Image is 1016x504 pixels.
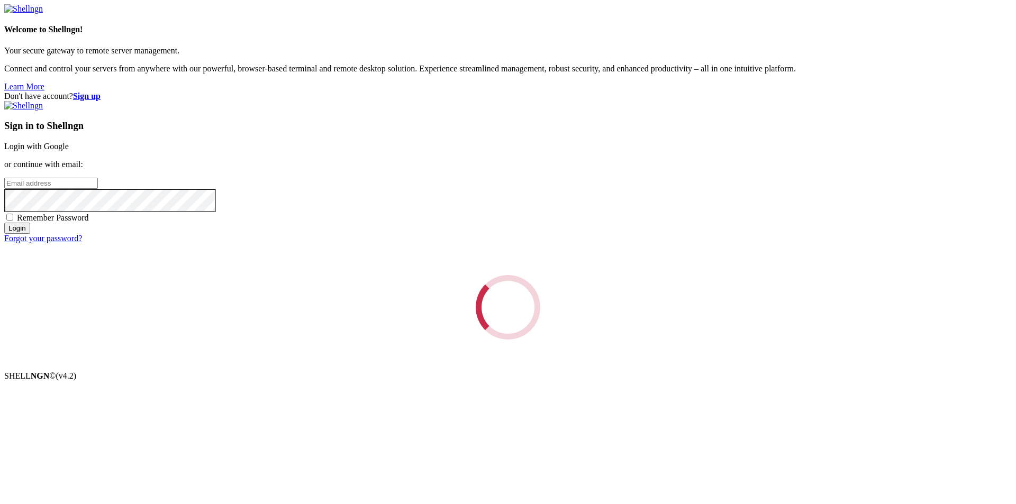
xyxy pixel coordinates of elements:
[4,142,69,151] a: Login with Google
[4,160,1012,169] p: or continue with email:
[4,178,98,189] input: Email address
[4,64,1012,74] p: Connect and control your servers from anywhere with our powerful, browser-based terminal and remo...
[4,371,76,380] span: SHELL ©
[4,25,1012,34] h4: Welcome to Shellngn!
[4,101,43,111] img: Shellngn
[476,275,540,340] div: Loading...
[4,4,43,14] img: Shellngn
[56,371,77,380] span: 4.2.0
[31,371,50,380] b: NGN
[73,91,101,100] a: Sign up
[4,46,1012,56] p: Your secure gateway to remote server management.
[4,82,44,91] a: Learn More
[4,91,1012,101] div: Don't have account?
[4,223,30,234] input: Login
[4,120,1012,132] h3: Sign in to Shellngn
[6,214,13,221] input: Remember Password
[4,234,82,243] a: Forgot your password?
[17,213,89,222] span: Remember Password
